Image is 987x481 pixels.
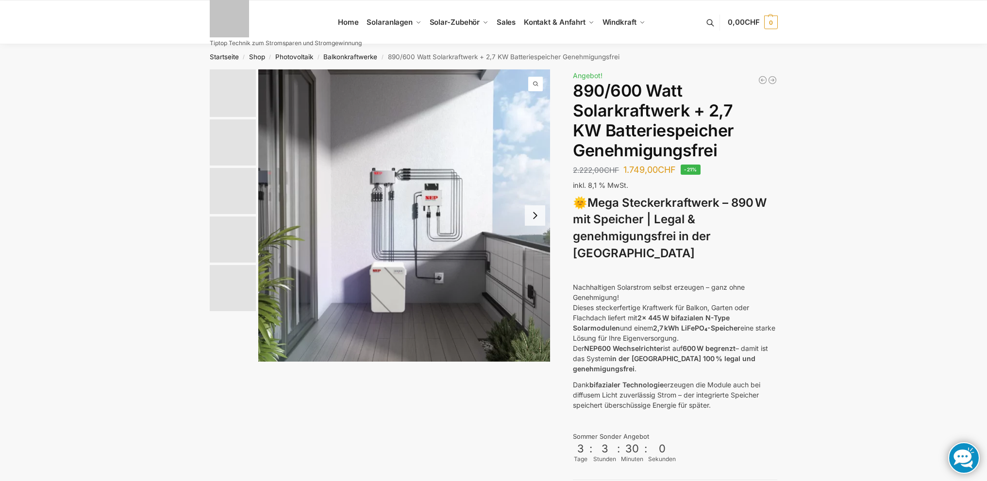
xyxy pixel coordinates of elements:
span: / [265,53,275,61]
span: / [377,53,387,61]
strong: 600 W begrenzt [683,344,736,352]
div: Sommer Sonder Angebot [573,432,777,442]
img: BDS1000 [210,216,256,263]
span: / [313,53,323,61]
span: / [239,53,249,61]
button: Next slide [525,205,545,226]
div: 30 [622,442,642,455]
a: 0,00CHF 0 [728,8,777,37]
a: Startseite [210,53,239,61]
span: CHF [658,165,676,175]
span: Solar-Zubehör [430,17,480,27]
strong: in der [GEOGRAPHIC_DATA] 100 % legal und genehmigungsfrei [573,354,755,373]
img: Bificial im Vergleich zu billig Modulen [210,168,256,214]
strong: 2,7 kWh LiFePO₄-Speicher [653,324,740,332]
p: Tiptop Technik zum Stromsparen und Stromgewinnung [210,40,362,46]
img: Balkonkraftwerk mit 2,7kw Speicher [210,69,256,117]
bdi: 1.749,00 [623,165,676,175]
a: Shop [249,53,265,61]
strong: NEP600 Wechselrichter [584,344,663,352]
strong: bifazialer Technologie [589,381,664,389]
a: Balkonkraftwerke [323,53,377,61]
p: Nachhaltigen Solarstrom selbst erzeugen – ganz ohne Genehmigung! Dieses steckerfertige Kraftwerk ... [573,282,777,374]
span: Sales [497,17,516,27]
span: 0 [764,16,778,29]
span: CHF [745,17,760,27]
a: Balkonkraftwerk 890 Watt Solarmodulleistung mit 2kW/h Zendure Speicher [768,75,777,85]
span: Angebot! [573,71,602,80]
img: Balkonkraftwerk mit 2,7kw Speicher [258,69,551,362]
span: Kontakt & Anfahrt [524,17,586,27]
h3: 🌞 [573,195,777,262]
div: : [617,442,620,461]
strong: Mega Steckerkraftwerk – 890 W mit Speicher | Legal & genehmigungsfrei in der [GEOGRAPHIC_DATA] [573,196,767,260]
span: 0,00 [728,17,759,27]
span: Windkraft [602,17,636,27]
a: Sales [492,0,519,44]
bdi: 2.222,00 [573,166,619,175]
div: Tage [573,455,588,464]
div: 3 [574,442,587,455]
a: Photovoltaik [275,53,313,61]
div: Sekunden [648,455,676,464]
span: Solaranlagen [367,17,413,27]
div: : [644,442,647,461]
div: : [589,442,592,461]
strong: 2x 445 W bifazialen N-Type Solarmodulen [573,314,730,332]
h1: 890/600 Watt Solarkraftwerk + 2,7 KW Batteriespeicher Genehmigungsfrei [573,81,777,160]
nav: Breadcrumb [192,44,795,69]
div: 0 [649,442,675,455]
span: CHF [604,166,619,175]
a: Solar-Zubehör [425,0,492,44]
div: Stunden [593,455,616,464]
a: Kontakt & Anfahrt [519,0,598,44]
a: Windkraft [598,0,649,44]
span: -21% [681,165,701,175]
img: Balkonkraftwerk mit 2,7kw Speicher [210,119,256,166]
div: Minuten [621,455,643,464]
img: Bificial 30 % mehr Leistung [210,265,256,311]
a: Steckerkraftwerk mit 2,7kwh-SpeicherBalkonkraftwerk mit 27kw Speicher [258,69,551,362]
span: inkl. 8,1 % MwSt. [573,181,628,189]
a: Solaranlagen [363,0,425,44]
p: Dank erzeugen die Module auch bei diffusem Licht zuverlässig Strom – der integrierte Speicher spe... [573,380,777,410]
a: Balkonkraftwerk 405/600 Watt erweiterbar [758,75,768,85]
div: 3 [594,442,615,455]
